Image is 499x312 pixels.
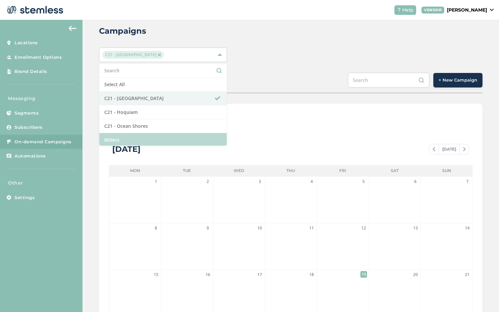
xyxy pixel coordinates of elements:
[265,165,316,176] li: Thu
[109,165,161,176] li: Mon
[15,54,62,61] span: Enrollment Options
[99,78,226,91] li: Select All
[69,26,77,31] img: icon-arrow-back-accent-c549486e.svg
[433,147,435,151] img: icon-chevron-left-b8c47ebb.svg
[439,77,477,84] span: + New Campaign
[15,194,35,201] span: Settings
[464,178,471,185] span: 7
[15,124,43,131] span: Subscribers
[360,178,367,185] span: 5
[205,271,211,278] span: 16
[256,271,263,278] span: 17
[256,225,263,231] span: 10
[369,165,420,176] li: Sat
[161,165,213,176] li: Tue
[397,8,401,12] img: icon-help-white-03924b79.svg
[308,178,315,185] span: 4
[15,40,38,46] span: Locations
[99,91,226,105] li: C21 - [GEOGRAPHIC_DATA]
[15,68,47,75] span: Brand Details
[412,225,419,231] span: 13
[360,271,367,278] span: 19
[421,7,444,14] div: VENDOR
[317,165,369,176] li: Fri
[466,280,499,312] iframe: Chat Widget
[464,271,471,278] span: 21
[15,110,39,117] span: Segments
[99,105,226,119] li: C21 - Hoquiam
[104,67,221,74] input: Search
[15,153,46,159] span: Automations
[213,165,265,176] li: Wed
[439,144,460,154] span: [DATE]
[99,25,146,37] h2: Campaigns
[153,225,159,231] span: 8
[158,53,161,56] img: icon-close-accent-8a337256.svg
[99,133,226,147] li: Millers
[402,7,414,14] span: Help
[205,178,211,185] span: 2
[5,3,63,17] img: logo-dark-0685b13c.svg
[112,143,141,155] div: [DATE]
[447,7,487,14] p: [PERSON_NAME]
[308,225,315,231] span: 11
[99,119,226,133] li: C21 - Ocean Shores
[256,178,263,185] span: 3
[348,73,429,87] input: Search
[463,147,466,151] img: icon-chevron-right-bae969c5.svg
[433,73,482,87] button: + New Campaign
[153,178,159,185] span: 1
[153,271,159,278] span: 15
[412,178,419,185] span: 6
[412,271,419,278] span: 20
[490,9,494,11] img: icon_down-arrow-small-66adaf34.svg
[464,225,471,231] span: 14
[205,225,211,231] span: 9
[421,165,473,176] li: Sun
[308,271,315,278] span: 18
[103,51,164,59] span: C21 - [GEOGRAPHIC_DATA]
[15,139,72,145] span: On-demand Campaigns
[360,225,367,231] span: 12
